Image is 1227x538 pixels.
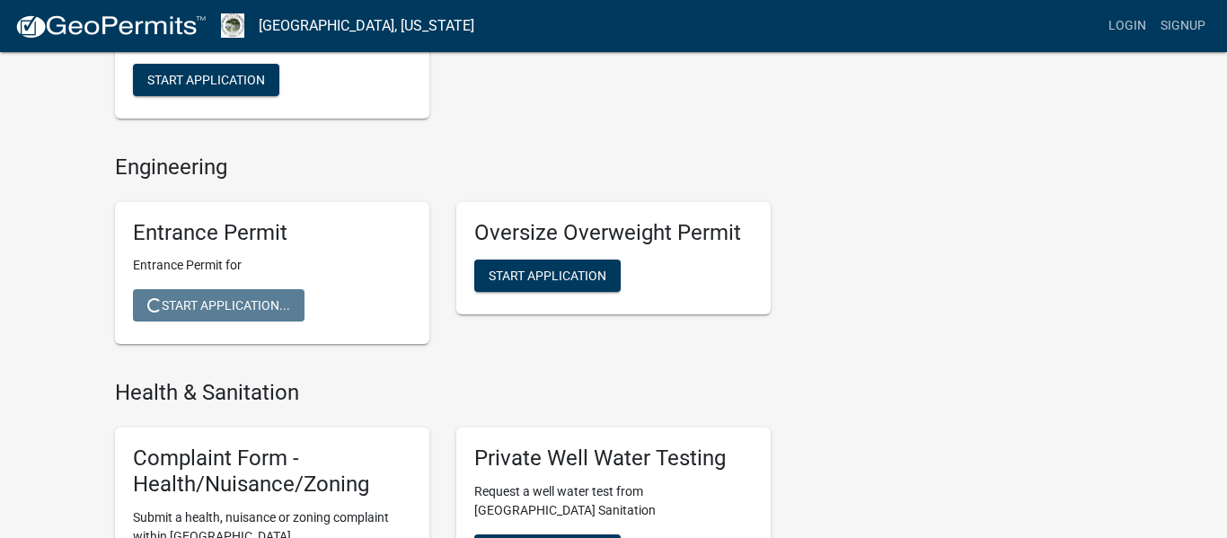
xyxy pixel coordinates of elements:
span: Start Application... [147,298,290,313]
img: Boone County, Iowa [221,13,244,38]
span: Start Application [489,269,606,283]
button: Start Application [133,64,279,96]
button: Start Application [474,260,621,292]
span: Start Application [147,72,265,86]
h5: Complaint Form - Health/Nuisance/Zoning [133,445,411,498]
h5: Oversize Overweight Permit [474,220,753,246]
p: Entrance Permit for [133,256,411,275]
a: Login [1101,9,1153,43]
h4: Health & Sanitation [115,380,771,406]
p: Request a well water test from [GEOGRAPHIC_DATA] Sanitation [474,482,753,520]
h5: Private Well Water Testing [474,445,753,472]
a: [GEOGRAPHIC_DATA], [US_STATE] [259,11,474,41]
button: Start Application... [133,289,305,322]
h4: Engineering [115,154,771,181]
a: Signup [1153,9,1213,43]
h5: Entrance Permit [133,220,411,246]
